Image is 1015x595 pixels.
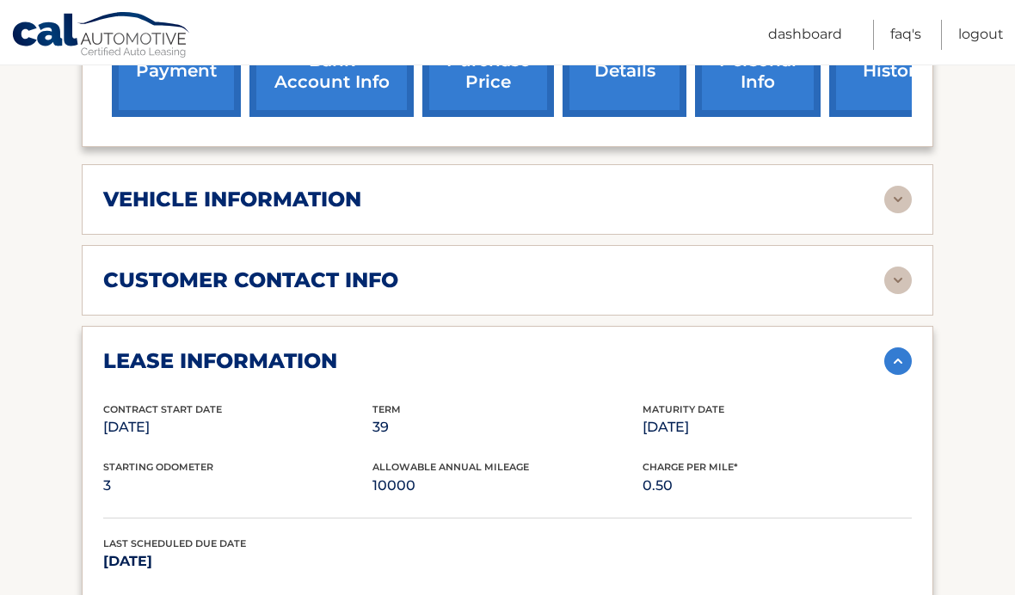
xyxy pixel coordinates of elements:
span: Last Scheduled Due Date [103,537,246,549]
p: 0.50 [643,474,912,498]
span: Term [372,403,401,415]
img: accordion-rest.svg [884,186,912,213]
img: accordion-rest.svg [884,267,912,294]
span: Starting Odometer [103,461,213,473]
a: Dashboard [768,20,842,50]
span: Charge Per Mile* [643,461,738,473]
p: 10000 [372,474,642,498]
p: [DATE] [103,415,372,439]
img: accordion-active.svg [884,347,912,375]
h2: vehicle information [103,187,361,212]
a: Logout [958,20,1004,50]
h2: lease information [103,348,337,374]
span: Contract Start Date [103,403,222,415]
a: Cal Automotive [11,11,192,61]
span: Maturity Date [643,403,724,415]
p: 3 [103,474,372,498]
span: Allowable Annual Mileage [372,461,529,473]
a: FAQ's [890,20,921,50]
h2: customer contact info [103,267,398,293]
p: [DATE] [643,415,912,439]
p: [DATE] [103,549,372,574]
p: 39 [372,415,642,439]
